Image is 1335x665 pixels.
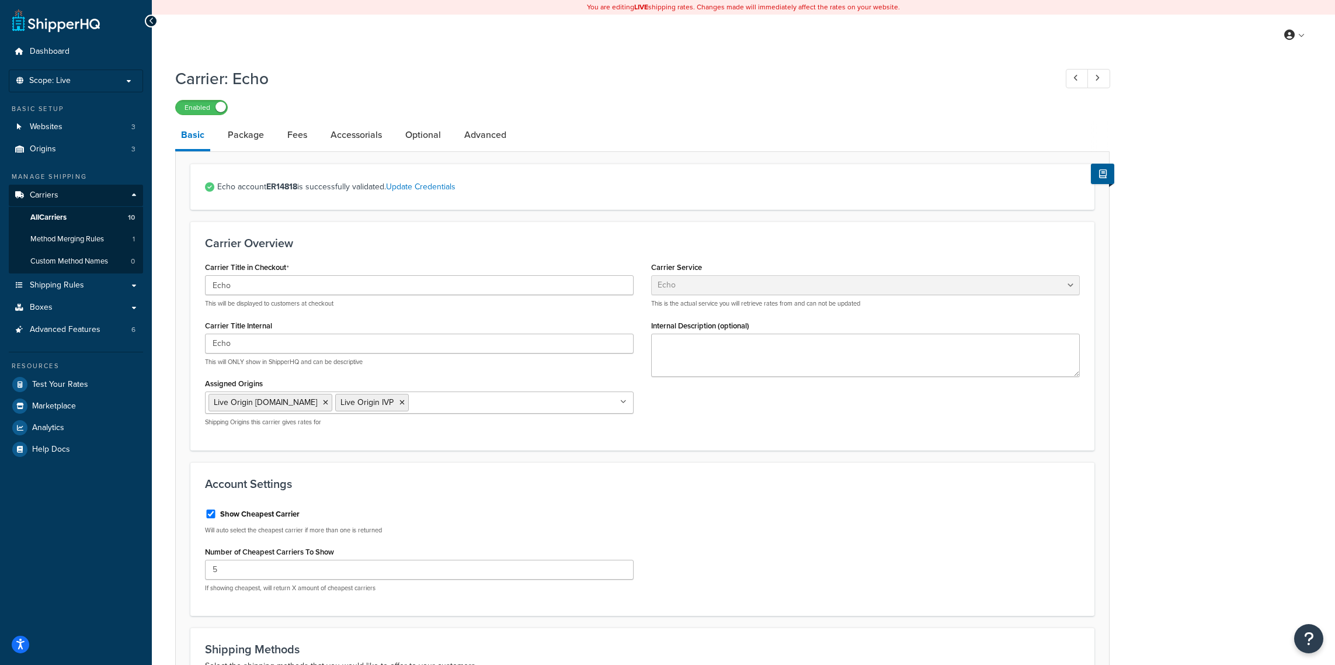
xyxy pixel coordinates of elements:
li: Method Merging Rules [9,228,143,250]
span: Carriers [30,191,58,200]
label: Assigned Origins [205,379,263,388]
span: Live Origin IVP [340,396,394,408]
button: Show Help Docs [1091,164,1114,184]
p: This is the actual service you will retrieve rates from and can not be updated [651,299,1080,308]
h1: Carrier: Echo [175,67,1044,90]
a: Analytics [9,417,143,438]
p: This will ONLY show in ShipperHQ and can be descriptive [205,358,634,366]
p: This will be displayed to customers at checkout [205,299,634,308]
a: Previous Record [1066,69,1089,88]
a: Boxes [9,297,143,318]
a: Marketplace [9,396,143,417]
label: Carrier Title in Checkout [205,263,289,272]
a: Test Your Rates [9,374,143,395]
span: 0 [131,257,135,266]
span: All Carriers [30,213,67,223]
span: Scope: Live [29,76,71,86]
span: Websites [30,122,62,132]
span: Boxes [30,303,53,313]
span: 6 [131,325,135,335]
span: Origins [30,144,56,154]
a: Carriers [9,185,143,206]
label: Carrier Title Internal [205,321,272,330]
label: Enabled [176,101,227,115]
span: Echo account is successfully validated. [217,179,1080,195]
p: Shipping Origins this carrier gives rates for [205,418,634,427]
span: Live Origin [DOMAIN_NAME] [214,396,317,408]
a: Next Record [1087,69,1110,88]
div: Basic Setup [9,104,143,114]
li: Origins [9,138,143,160]
label: Number of Cheapest Carriers To Show [205,548,334,556]
span: 3 [131,144,135,154]
a: Accessorials [325,121,388,149]
span: Test Your Rates [32,380,88,390]
a: Package [222,121,270,149]
p: Will auto select the cheapest carrier if more than one is returned [205,526,634,535]
a: Help Docs [9,439,143,460]
li: Carriers [9,185,143,273]
a: Advanced [458,121,512,149]
a: Optional [399,121,447,149]
a: Update Credentials [386,181,456,193]
span: Custom Method Names [30,257,108,266]
li: Custom Method Names [9,251,143,272]
div: Resources [9,361,143,371]
span: Analytics [32,423,64,433]
h3: Carrier Overview [205,237,1080,250]
li: Websites [9,116,143,138]
li: Advanced Features [9,319,143,341]
span: 10 [128,213,135,223]
a: Custom Method Names0 [9,251,143,272]
span: Method Merging Rules [30,234,104,244]
span: Shipping Rules [30,280,84,290]
a: Method Merging Rules1 [9,228,143,250]
a: Shipping Rules [9,275,143,296]
strong: ER14818 [266,181,297,193]
a: Advanced Features6 [9,319,143,341]
label: Internal Description (optional) [651,321,749,330]
button: Open Resource Center [1294,624,1323,653]
span: Advanced Features [30,325,100,335]
b: LIVE [634,2,648,12]
span: Marketplace [32,401,76,411]
label: Carrier Service [651,263,702,272]
a: Fees [281,121,313,149]
a: Origins3 [9,138,143,160]
span: Help Docs [32,445,70,455]
a: AllCarriers10 [9,207,143,228]
h3: Shipping Methods [205,643,1080,656]
a: Dashboard [9,41,143,63]
label: Show Cheapest Carrier [220,509,300,519]
div: Manage Shipping [9,172,143,182]
span: Dashboard [30,47,69,57]
span: 1 [133,234,135,244]
a: Basic [175,121,210,151]
p: If showing cheapest, will return X amount of cheapest carriers [205,584,634,593]
span: 3 [131,122,135,132]
h3: Account Settings [205,477,1080,490]
a: Websites3 [9,116,143,138]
